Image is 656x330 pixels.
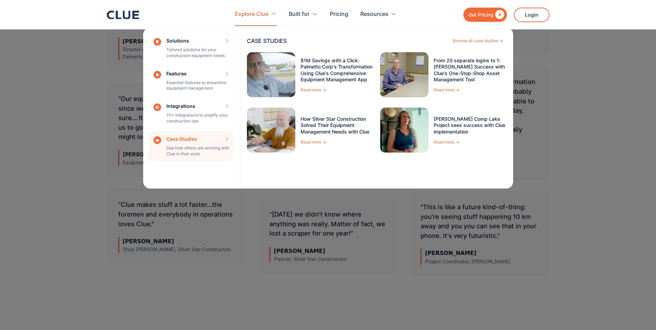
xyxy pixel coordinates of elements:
[301,57,375,83] a: $1M Savings with a Click: Palmetto Corp's Transformation Using Clue's Comprehensive Equipment Man...
[425,250,477,256] strong: [PERSON_NAME]
[123,246,231,253] div: Shop [PERSON_NAME], Silver Star Construction
[235,3,268,25] div: Explore Clue
[425,258,510,265] div: Project Coordinator, [PERSON_NAME]
[434,116,508,135] a: [PERSON_NAME] Comp Lake Project sees success with Clue implementation
[330,3,348,25] a: Pricing
[469,10,493,19] div: Get Pricing
[301,116,375,135] a: How Silver Star Construction Solved Their Equipment Management Needs with Clue
[360,3,388,25] div: Resources
[453,39,503,43] a: Browse all case studies
[453,39,498,43] div: Browse all case studies
[421,202,538,240] div: "This is like a future kind-of-thing: you're seeing stuff happening 10 km away and you you can se...
[289,3,318,25] div: Built for
[360,3,397,25] div: Resources
[247,108,295,153] img: How Silver Star Construction Solved Their Equipment Management Needs with Clue
[274,248,325,254] strong: [PERSON_NAME]
[434,88,508,92] a: Read more
[247,52,295,97] img: $1M Savings with a Click: Palmetto Corp's Transformation Using Clue's Comprehensive Equipment Man...
[434,140,454,144] div: Read more
[123,238,174,245] strong: [PERSON_NAME]
[301,140,375,144] a: Read more
[118,200,235,229] div: “Clue makes stuff a lot faster...the foremen and everybody in operations loves Clue."
[514,8,549,22] a: Login
[434,57,508,83] a: From 20 separate logins to 1: [PERSON_NAME] Success with Clue's One-Stop-Shop Asset Management Tool
[434,140,508,144] a: Read more
[301,140,321,144] div: Read more
[107,26,549,189] nav: Explore Clue
[463,8,507,22] a: Get Pricing
[274,255,347,263] div: Planner, Silver Star Construction
[434,88,454,92] div: Read more
[380,52,428,97] img: From 20 separate logins to 1: Igel's Success with Clue's One-Stop-Shop Asset Management Tool
[289,3,309,25] div: Built for
[301,88,375,92] a: Read more
[380,108,428,153] img: Graham's Comp Lake Project sees success with Clue implementation
[301,88,321,92] div: Read more
[493,10,504,19] div: 
[269,210,387,238] div: "[DATE] we didn't know where anything was really. Matter of fact, we lost a scraper for one year!"
[235,3,277,25] div: Explore Clue
[247,38,449,44] div: CASE STUDIES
